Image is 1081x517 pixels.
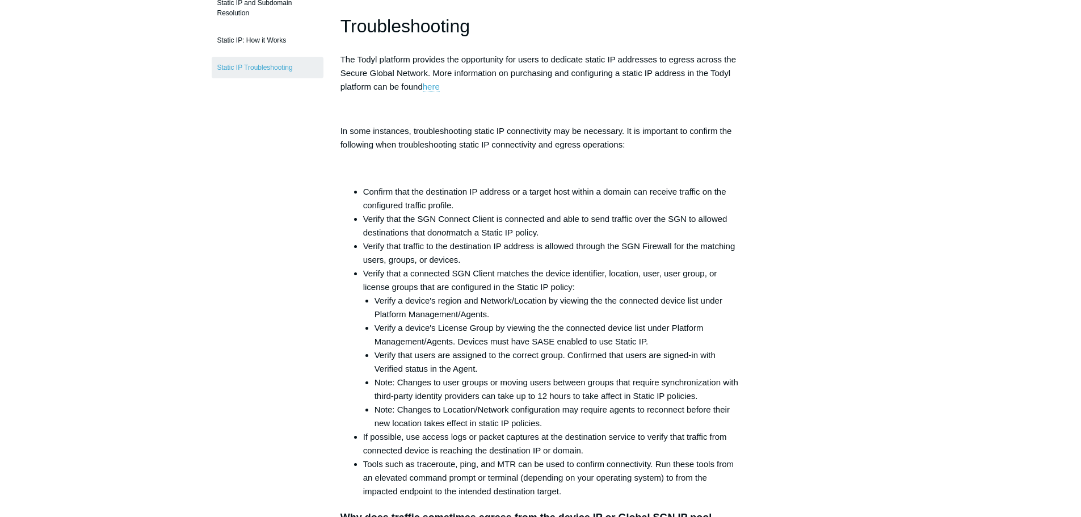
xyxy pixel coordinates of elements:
[437,228,449,237] em: not
[212,57,323,78] a: Static IP Troubleshooting
[375,294,741,321] li: Verify a device's region and Network/Location by viewing the the connected device list under Plat...
[212,30,323,51] a: Static IP: How it Works
[340,53,741,94] p: The Todyl platform provides the opportunity for users to dedicate static IP addresses to egress a...
[340,124,741,152] p: In some instances, troubleshooting static IP connectivity may be necessary. It is important to co...
[375,348,741,376] li: Verify that users are assigned to the correct group. Confirmed that users are signed-in with Veri...
[363,457,741,498] li: Tools such as traceroute, ping, and MTR can be used to confirm connectivity. Run these tools from...
[363,212,741,239] li: Verify that the SGN Connect Client is connected and able to send traffic over the SGN to allowed ...
[363,185,741,212] li: Confirm that the destination IP address or a target host within a domain can receive traffic on t...
[363,430,741,457] li: If possible, use access logs or packet captures at the destination service to verify that traffic...
[363,239,741,267] li: Verify that traffic to the destination IP address is allowed through the SGN Firewall for the mat...
[340,12,741,41] h1: Troubleshooting
[363,267,741,430] li: Verify that a connected SGN Client matches the device identifier, location, user, user group, or ...
[423,82,440,92] a: here
[375,321,741,348] li: Verify a device's License Group by viewing the the connected device list under Platform Managemen...
[375,403,741,430] li: Note: Changes to Location/Network configuration may require agents to reconnect before their new ...
[375,376,741,403] li: Note: Changes to user groups or moving users between groups that require synchronization with thi...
